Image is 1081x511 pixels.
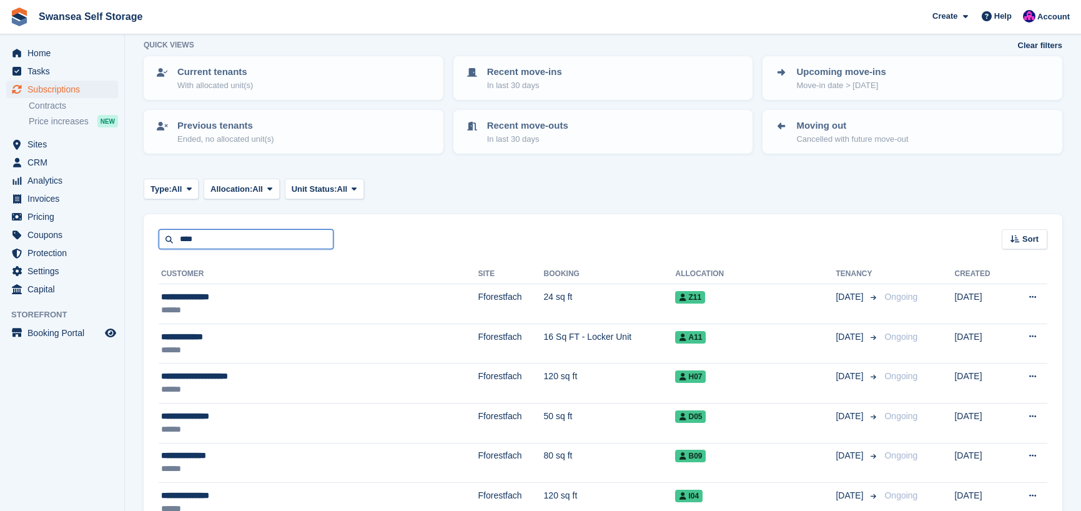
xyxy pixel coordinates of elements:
p: In last 30 days [487,79,562,92]
a: menu [6,81,118,98]
span: [DATE] [836,489,866,502]
span: [DATE] [836,449,866,462]
span: I04 [675,490,703,502]
span: Tasks [27,62,102,80]
th: Allocation [675,264,836,284]
span: B09 [675,450,706,462]
a: menu [6,136,118,153]
a: Swansea Self Storage [34,6,147,27]
span: Coupons [27,226,102,244]
a: menu [6,62,118,80]
a: menu [6,280,118,298]
span: Help [994,10,1012,22]
td: [DATE] [954,364,1008,404]
span: Unit Status: [292,183,337,196]
span: Ongoing [884,371,917,381]
td: Fforestfach [478,324,543,364]
span: All [337,183,348,196]
span: Ongoing [884,490,917,500]
span: [DATE] [836,330,866,344]
a: menu [6,172,118,189]
th: Created [954,264,1008,284]
td: [DATE] [954,284,1008,324]
a: menu [6,190,118,207]
p: With allocated unit(s) [177,79,253,92]
button: Allocation: All [204,179,280,199]
a: Current tenants With allocated unit(s) [145,57,442,99]
span: [DATE] [836,410,866,423]
button: Type: All [144,179,199,199]
span: Ongoing [884,292,917,302]
span: Account [1037,11,1070,23]
th: Tenancy [836,264,879,284]
span: Analytics [27,172,102,189]
td: 120 sq ft [544,364,676,404]
td: 16 Sq FT - Locker Unit [544,324,676,364]
span: Ongoing [884,411,917,421]
p: Previous tenants [177,119,274,133]
span: Settings [27,262,102,280]
td: Fforestfach [478,403,543,443]
p: Current tenants [177,65,253,79]
span: Create [932,10,957,22]
a: Moving out Cancelled with future move-out [764,111,1061,152]
span: A11 [675,331,706,344]
a: Recent move-ins In last 30 days [455,57,752,99]
span: All [172,183,182,196]
a: Price increases NEW [29,114,118,128]
p: Upcoming move-ins [796,65,886,79]
p: Recent move-outs [487,119,568,133]
a: menu [6,226,118,244]
span: CRM [27,154,102,171]
span: Sort [1022,233,1039,246]
span: Allocation: [210,183,252,196]
span: Sites [27,136,102,153]
span: D05 [675,410,706,423]
h6: Quick views [144,39,194,51]
span: Ongoing [884,450,917,460]
a: menu [6,324,118,342]
span: Booking Portal [27,324,102,342]
span: Price increases [29,116,89,127]
a: menu [6,44,118,62]
td: 50 sq ft [544,403,676,443]
td: Fforestfach [478,443,543,483]
a: Contracts [29,100,118,112]
a: Preview store [103,325,118,340]
span: Capital [27,280,102,298]
td: 24 sq ft [544,284,676,324]
a: menu [6,262,118,280]
th: Customer [159,264,478,284]
a: Recent move-outs In last 30 days [455,111,752,152]
span: Home [27,44,102,62]
div: NEW [97,115,118,127]
button: Unit Status: All [285,179,364,199]
span: All [252,183,263,196]
img: stora-icon-8386f47178a22dfd0bd8f6a31ec36ba5ce8667c1dd55bd0f319d3a0aa187defe.svg [10,7,29,26]
p: Ended, no allocated unit(s) [177,133,274,146]
span: Pricing [27,208,102,226]
th: Booking [544,264,676,284]
a: Previous tenants Ended, no allocated unit(s) [145,111,442,152]
span: H07 [675,370,706,383]
span: Type: [151,183,172,196]
p: Move-in date > [DATE] [796,79,886,92]
p: Moving out [796,119,908,133]
p: Cancelled with future move-out [796,133,908,146]
span: Z11 [675,291,705,304]
a: Upcoming move-ins Move-in date > [DATE] [764,57,1061,99]
a: menu [6,244,118,262]
img: Donna Davies [1023,10,1035,22]
span: Invoices [27,190,102,207]
td: [DATE] [954,443,1008,483]
span: [DATE] [836,290,866,304]
span: Subscriptions [27,81,102,98]
a: Clear filters [1017,39,1062,52]
td: [DATE] [954,403,1008,443]
th: Site [478,264,543,284]
a: menu [6,154,118,171]
td: [DATE] [954,324,1008,364]
span: [DATE] [836,370,866,383]
td: 80 sq ft [544,443,676,483]
p: Recent move-ins [487,65,562,79]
